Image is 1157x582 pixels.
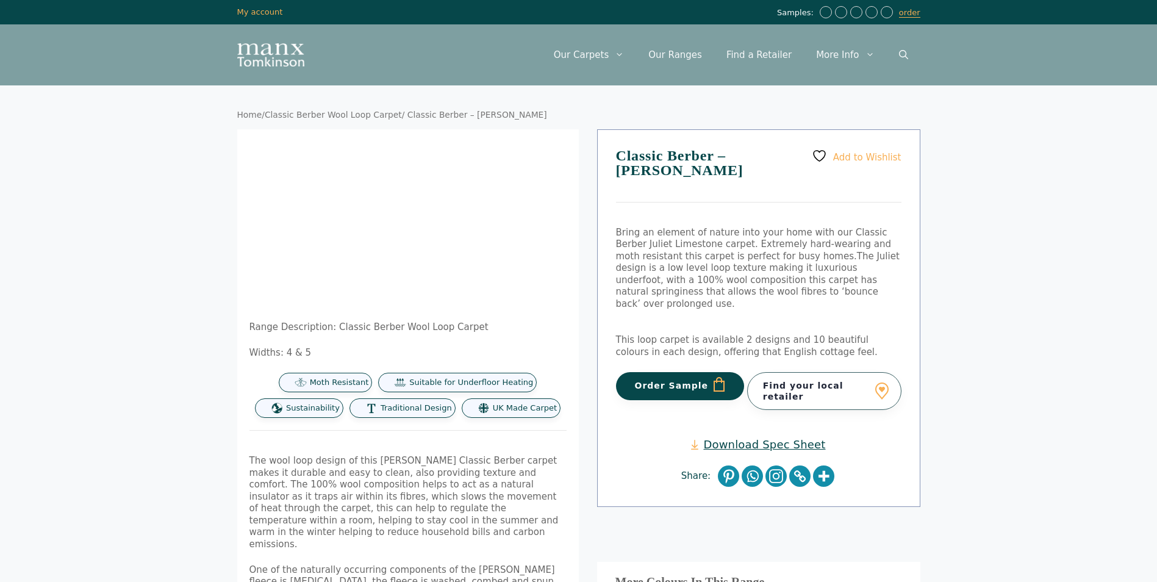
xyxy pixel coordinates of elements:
a: Download Spec Sheet [691,437,825,451]
a: Open Search Bar [887,37,920,73]
span: Sustainability [286,403,340,414]
a: Find your local retailer [747,372,901,410]
p: This loop carpet is available 2 designs and 10 beautiful colours in each design, offering that En... [616,334,901,358]
a: order [899,8,920,18]
nav: Breadcrumb [237,110,920,121]
img: Manx Tomkinson [237,43,304,66]
p: Bring an element of nature into your home with our Classic Berber Juliet Limestone carpet. Extrem... [616,227,901,311]
a: Our Carpets [542,37,637,73]
span: The wool loop design of this [PERSON_NAME] Classic Berber carpet makes it durable and easy to cle... [249,455,559,550]
a: Pinterest [718,465,739,487]
p: Widths: 4 & 5 [249,347,567,359]
a: More [813,465,834,487]
a: Add to Wishlist [812,148,901,163]
a: More Info [804,37,886,73]
span: Add to Wishlist [833,151,901,162]
p: Range Description: Classic Berber Wool Loop Carpet [249,322,567,334]
a: Instagram [765,465,787,487]
span: Suitable for Underfloor Heating [409,378,533,388]
a: Find a Retailer [714,37,804,73]
a: Copy Link [789,465,811,487]
span: The Juliet design is a low level loop texture making it luxurious underfoot, with a 100% wool com... [616,251,900,309]
button: Order Sample [616,372,745,400]
span: Traditional Design [381,403,452,414]
a: Classic Berber Wool Loop Carpet [265,110,402,120]
a: My account [237,7,283,16]
span: Samples: [777,8,817,18]
a: Whatsapp [742,465,763,487]
span: Moth Resistant [310,378,369,388]
h1: Classic Berber – [PERSON_NAME] [616,148,901,203]
a: Home [237,110,262,120]
a: Our Ranges [636,37,714,73]
nav: Primary [542,37,920,73]
span: Share: [681,470,717,483]
span: UK Made Carpet [493,403,557,414]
